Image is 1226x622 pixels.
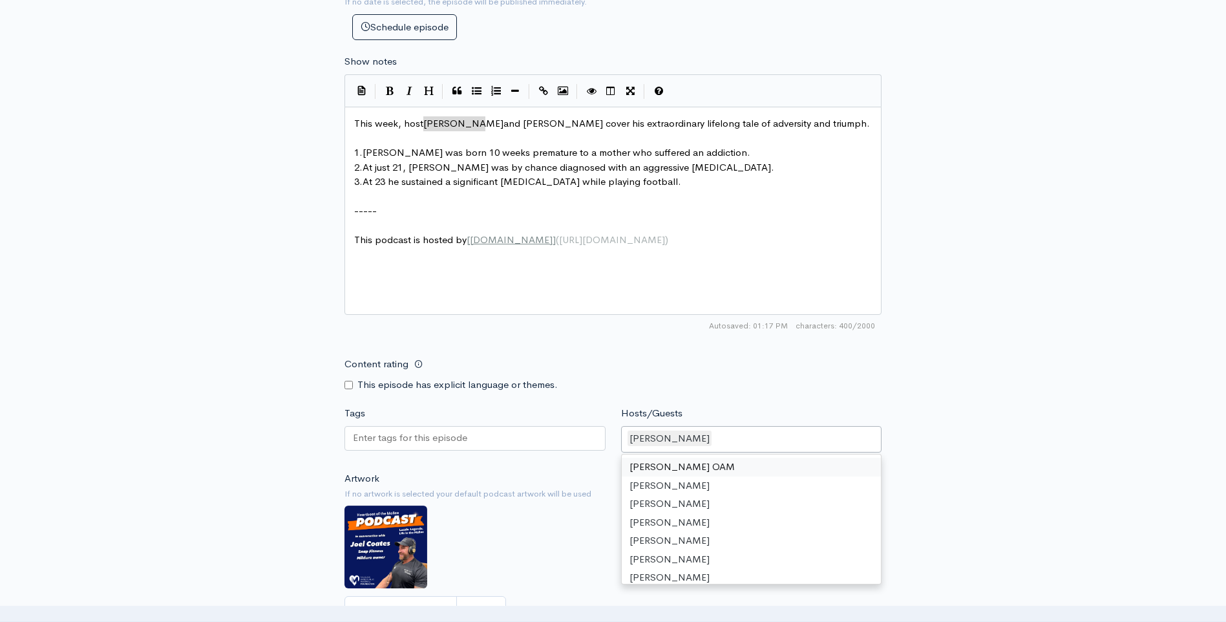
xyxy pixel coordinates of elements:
[354,175,363,188] span: 3.
[354,204,377,217] span: -----
[621,406,682,421] label: Hosts/Guests
[375,84,376,99] i: |
[649,81,668,101] button: Markdown Guide
[529,84,530,99] i: |
[344,351,408,378] label: Content rating
[665,233,668,246] span: )
[353,431,469,445] input: Enter tags for this episode
[363,175,681,188] span: At 23 he sustained a significant [MEDICAL_DATA] while playing football.
[556,233,559,246] span: (
[486,81,505,101] button: Numbered List
[344,471,379,486] label: Artwork
[644,84,645,99] i: |
[352,14,457,41] button: Schedule episode
[419,81,438,101] button: Heading
[442,84,443,99] i: |
[628,431,712,447] div: [PERSON_NAME]
[423,117,503,129] span: [PERSON_NAME]
[559,233,665,246] span: [URL][DOMAIN_NAME]
[363,146,750,158] span: [PERSON_NAME] was born 10 weeks premature to a mother who suffered an addiction.
[796,320,875,332] span: 400/2000
[354,233,668,246] span: This podcast is hosted by
[709,320,788,332] span: Autosaved: 01:17 PM
[576,84,578,99] i: |
[601,81,620,101] button: Toggle Side by Side
[357,378,558,392] label: This episode has explicit language or themes.
[470,233,553,246] span: [DOMAIN_NAME]
[622,477,882,495] div: [PERSON_NAME]
[622,458,882,477] div: [PERSON_NAME] OAM
[352,81,371,100] button: Insert Show Notes Template
[534,81,553,101] button: Create Link
[622,550,882,569] div: [PERSON_NAME]
[447,81,467,101] button: Quote
[399,81,419,101] button: Italic
[344,54,397,69] label: Show notes
[622,568,882,587] div: [PERSON_NAME]
[354,161,363,173] span: 2.
[344,406,365,421] label: Tags
[553,81,573,101] button: Insert Image
[620,81,640,101] button: Toggle Fullscreen
[622,513,882,532] div: [PERSON_NAME]
[622,531,882,550] div: [PERSON_NAME]
[354,146,363,158] span: 1.
[467,81,486,101] button: Generic List
[467,233,470,246] span: [
[505,81,525,101] button: Insert Horizontal Line
[622,495,882,513] div: [PERSON_NAME]
[344,488,882,500] small: If no artwork is selected your default podcast artwork will be used
[380,81,399,101] button: Bold
[582,81,601,101] button: Toggle Preview
[354,117,870,129] span: This week, host and [PERSON_NAME] cover his extraordinary lifelong tale of adversity and triumph.
[363,161,774,173] span: At just 21, [PERSON_NAME] was by chance diagnosed with an aggressive [MEDICAL_DATA].
[553,233,556,246] span: ]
